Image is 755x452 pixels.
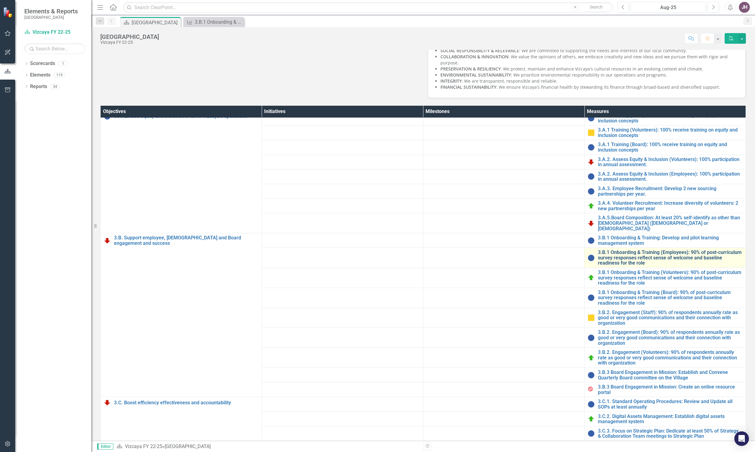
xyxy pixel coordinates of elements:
a: 3.B.3 Board Engagement in Mission: Establish and Convene Quarterly Board committee on the Village [598,370,743,380]
a: 3.C.1. Standard Operating Procedures: Review and Update all SOPs at least annually [598,399,743,409]
span: Editor [97,443,113,450]
td: Double-Click to Edit Right Click for Context Menu [584,155,746,169]
img: At or Above Target [588,274,595,281]
td: Double-Click to Edit Right Click for Context Menu [584,397,746,412]
li: : We value the opinions of others, we embrace creativity and new ideas and we pursue them with ri... [440,54,739,66]
a: 3.B.1 Onboarding & Training: Develop and pilot learning management system [598,235,743,246]
div: Open Intercom Messenger [734,431,749,446]
div: 1 [58,61,68,66]
img: Complete [588,386,595,393]
td: Double-Click to Edit Right Click for Context Menu [101,233,262,397]
span: Elements & Reports [24,8,78,15]
img: Below Plan [588,158,595,166]
td: Double-Click to Edit Right Click for Context Menu [584,382,746,397]
li: : We prioritize environmental responsibility in our operations and programs. [440,72,739,78]
img: Below Plan [104,399,111,406]
td: Double-Click to Edit Right Click for Context Menu [584,125,746,140]
img: At or Above Target [588,415,595,423]
td: Double-Click to Edit Right Click for Context Menu [584,368,746,382]
strong: SOCIAL RESPONSIBILITY & RELEVANCE [440,48,519,53]
strong: INTEGRITY [440,78,462,84]
img: Caution [588,314,595,321]
li: : We are transparent, responsible and reliable. [440,78,739,84]
a: 3.B. Support employee, [DEMOGRAPHIC_DATA] and Board engagement and success [114,235,259,246]
a: 3.B.2. Engagement (Volunteers): 90% of respondents annually rate as good or very good communicati... [598,350,743,366]
a: 3.B.3 Board Engagement in Mission: Create an online resource portal [598,384,743,395]
div: » [116,443,419,450]
div: [GEOGRAPHIC_DATA] [165,443,211,449]
td: Double-Click to Edit Right Click for Context Menu [584,268,746,288]
img: ClearPoint Strategy [3,7,14,18]
td: Double-Click to Edit Right Click for Context Menu [584,328,746,348]
img: No Information [588,294,595,301]
img: No Information [588,237,595,244]
strong: PRESERVATION & RESILIENCY [440,66,501,72]
img: Below Plan [104,237,111,244]
img: No Information [588,173,595,180]
div: 34 [50,84,60,89]
a: 3.C.3. Focus on Strategic Plan: Dedicate at least 50% of Strategy & Collaboration Team meetings t... [598,428,743,439]
td: Double-Click to Edit Right Click for Context Menu [584,426,746,441]
a: 3.B.2. Engagement (Board): 90% of respondents annually rate as good or very good communications a... [598,330,743,346]
img: No Information [588,334,595,341]
img: No Information [588,144,595,151]
img: No Information [588,115,595,122]
a: 3.A.1 Training (Staff): 100% receive training on equity and inclusion concepts [598,113,743,123]
td: Double-Click to Edit Right Click for Context Menu [584,213,746,233]
a: Vizcaya FY 22-25 [125,443,162,449]
td: Double-Click to Edit Right Click for Context Menu [584,233,746,248]
a: Elements [30,72,50,79]
td: Double-Click to Edit Right Click for Context Menu [101,111,262,233]
a: 3.A.5.Board Composition: At least 20% self-identify as other than [DEMOGRAPHIC_DATA] ([DEMOGRAPHI... [598,215,743,231]
div: [GEOGRAPHIC_DATA] [132,19,179,26]
strong: FINANCIAL SUSTAINABILITY [440,84,496,90]
a: 3.A.1 Training (Volunteers): 100% receive training on equity and inclusion concepts [598,127,743,138]
a: 3.B.1 Onboarding & Training (Employees): 90% of post-curriculum survey responses reflect sense of... [598,250,743,266]
div: Vizcaya FY 22-25 [100,40,159,45]
a: 3.A.2. Assess Equity & Inclusion (Employees): 100% participation in annual assessment. [598,171,743,182]
td: Double-Click to Edit Right Click for Context Menu [584,288,746,308]
button: JH [739,2,750,13]
div: 3.B.1 Onboarding & Training (Board): 90% of post-curriculum survey responses reflect sense of wel... [195,18,243,26]
a: Vizcaya FY 22-25 [24,29,85,36]
td: Double-Click to Edit Right Click for Context Menu [584,199,746,213]
span: Search [590,5,603,9]
a: 3.B.1 Onboarding & Training (Board): 90% of post-curriculum survey responses reflect sense of wel... [598,290,743,306]
a: 3.A.4. Volunteer Recruitment: Increase diversity of volunteers: 2 new partnerships per year [598,200,743,211]
td: Double-Click to Edit Right Click for Context Menu [584,308,746,328]
td: Double-Click to Edit Right Click for Context Menu [584,169,746,184]
img: No Information [588,430,595,437]
img: No Information [588,401,595,408]
img: No Information [588,372,595,379]
input: Search ClearPoint... [123,2,613,13]
td: Double-Click to Edit Right Click for Context Menu [584,348,746,368]
td: Double-Click to Edit Right Click for Context Menu [584,412,746,426]
li: : We ensure Vizcaya's financial health by stewarding its finance through broad-based and diversif... [440,84,739,90]
li: : We are committed to supporting the needs and interests of our local community. [440,48,739,54]
img: No Information [588,188,595,195]
td: Double-Click to Edit Right Click for Context Menu [584,140,746,155]
a: 3.B.1 Onboarding & Training (Board): 90% of post-curriculum survey responses reflect sense of wel... [185,18,243,26]
li: : We protect, maintain and enhance Vizcaya's cultural resources in an evolving context and climate. [440,66,739,72]
a: 3.A. Embed equity and inclusion in all of Vizcaya's operations [114,114,259,119]
td: Double-Click to Edit Right Click for Context Menu [584,184,746,198]
img: Below Plan [588,220,595,227]
a: Scorecards [30,60,55,67]
small: [GEOGRAPHIC_DATA] [24,15,78,20]
a: 3.A.3. Employee Recruitment: Develop 2 new sourcing partnerships per year. [598,186,743,197]
strong: ENVIRONMENTAL SUSTAINABILITY [440,72,511,78]
div: [GEOGRAPHIC_DATA] [100,33,159,40]
input: Search Below... [24,43,85,54]
div: Aug-25 [633,4,704,11]
a: 3.B.2. Engagement (Staff): 90% of respondents annually rate as good or very good communications a... [598,310,743,326]
img: At or Above Target [588,202,595,210]
img: Caution [588,129,595,136]
img: At or Above Target [588,354,595,361]
td: Double-Click to Edit Right Click for Context Menu [584,111,746,125]
a: 3.C.2. Digital Assets Management: Establish digital assets management system [598,414,743,424]
button: Aug-25 [631,2,706,13]
a: 3.C. Boost efficiency effectiveness and accountability [114,400,259,406]
a: 3.A.2. Assess Equity & Inclusion (Volunteers): 100% participation in annual assessment. [598,157,743,167]
a: Reports [30,83,47,90]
